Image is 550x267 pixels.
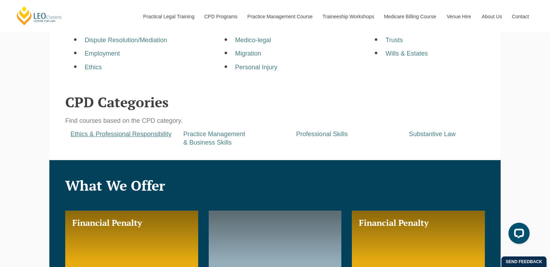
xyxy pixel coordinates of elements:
a: Ethics [85,64,102,71]
a: Contact [507,1,534,32]
p: Find courses based on the CPD category. [65,117,485,125]
a: Migration [235,50,261,57]
a: Professional Skills [296,131,348,138]
a: About Us [476,1,507,32]
a: CPD Programs [199,1,242,32]
iframe: LiveChat chat widget [503,220,532,249]
a: Employment [85,50,120,57]
a: Dispute Resolution/Mediation [85,37,167,44]
a: Trusts [385,37,403,44]
a: Wills & Estates [385,50,428,57]
a: Practical Legal Training [138,1,199,32]
a: Practice Management Course [242,1,317,32]
a: Traineeship Workshops [317,1,379,32]
a: [PERSON_NAME] Centre for Law [16,6,63,26]
a: Medico-legal [235,37,271,44]
a: Practice Management& Business Skills [183,131,245,146]
h3: Financial Penalty [359,218,478,228]
a: Substantive Law [409,131,456,138]
h2: CPD Categories [65,94,485,110]
a: Medicare Billing Course [379,1,441,32]
h3: Financial Penalty [72,218,191,228]
a: Personal Injury [235,64,277,71]
h2: What We Offer [65,178,485,193]
a: Venue Hire [441,1,476,32]
a: Ethics & Professional Responsibility [71,131,171,138]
